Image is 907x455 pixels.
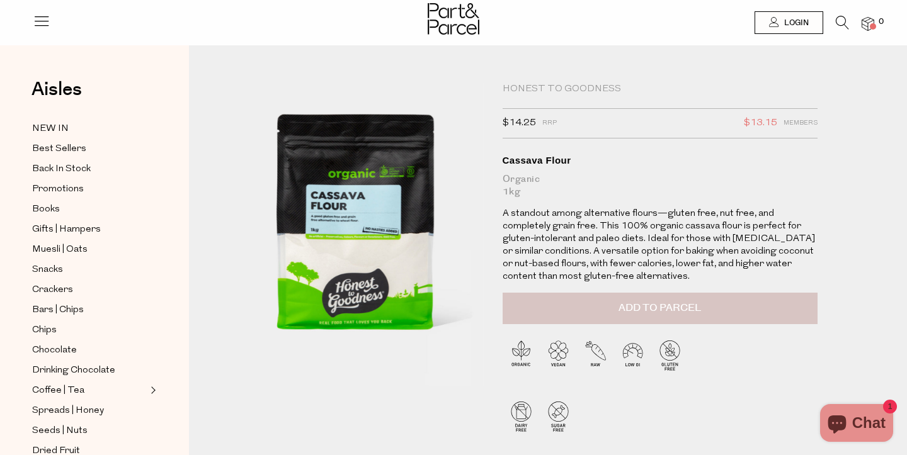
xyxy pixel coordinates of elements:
[816,404,897,445] inbox-online-store-chat: Shopify online store chat
[503,83,818,96] div: Honest to Goodness
[503,208,818,283] p: A standout among alternative flours—gluten free, nut free, and completely grain free. This 100% o...
[32,262,63,278] span: Snacks
[32,121,69,137] span: NEW IN
[32,343,77,358] span: Chocolate
[619,301,701,315] span: Add to Parcel
[32,202,60,217] span: Books
[32,302,147,318] a: Bars | Chips
[32,362,147,378] a: Drinking Chocolate
[32,363,115,378] span: Drinking Chocolate
[428,3,479,35] img: Part&Parcel
[32,283,73,298] span: Crackers
[32,162,91,177] span: Back In Stock
[503,115,536,132] span: $14.25
[32,423,147,439] a: Seeds | Nuts
[540,337,577,374] img: P_P-ICONS-Live_Bec_V11_Vegan.svg
[784,115,818,132] span: Members
[32,303,84,318] span: Bars | Chips
[32,242,88,257] span: Muesli | Oats
[32,222,101,237] span: Gifts | Hampers
[781,18,809,28] span: Login
[32,242,147,257] a: Muesli | Oats
[227,83,484,386] img: Cassava Flour
[32,121,147,137] a: NEW IN
[32,182,84,197] span: Promotions
[32,161,147,177] a: Back In Stock
[31,76,82,103] span: Aisles
[32,262,147,278] a: Snacks
[862,17,874,30] a: 0
[32,141,147,157] a: Best Sellers
[651,337,688,374] img: P_P-ICONS-Live_Bec_V11_Gluten_Free.svg
[32,282,147,298] a: Crackers
[540,398,577,435] img: P_P-ICONS-Live_Bec_V11_Sugar_Free.svg
[503,337,540,374] img: P_P-ICONS-Live_Bec_V11_Organic.svg
[503,154,818,167] div: Cassava Flour
[577,337,614,374] img: P_P-ICONS-Live_Bec_V11_Raw.svg
[147,383,156,398] button: Expand/Collapse Coffee | Tea
[503,293,818,324] button: Add to Parcel
[32,201,147,217] a: Books
[542,115,557,132] span: RRP
[32,323,57,338] span: Chips
[32,403,104,418] span: Spreads | Honey
[32,322,147,338] a: Chips
[876,16,887,28] span: 0
[32,181,147,197] a: Promotions
[31,80,82,111] a: Aisles
[32,383,147,398] a: Coffee | Tea
[755,11,823,34] a: Login
[32,403,147,418] a: Spreads | Honey
[503,173,818,198] div: Organic 1kg
[32,424,88,439] span: Seeds | Nuts
[32,342,147,358] a: Chocolate
[32,383,84,398] span: Coffee | Tea
[614,337,651,374] img: P_P-ICONS-Live_Bec_V11_Low_Gi.svg
[744,115,777,132] span: $13.15
[32,142,86,157] span: Best Sellers
[32,222,147,237] a: Gifts | Hampers
[503,398,540,435] img: P_P-ICONS-Live_Bec_V11_Dairy_Free.svg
